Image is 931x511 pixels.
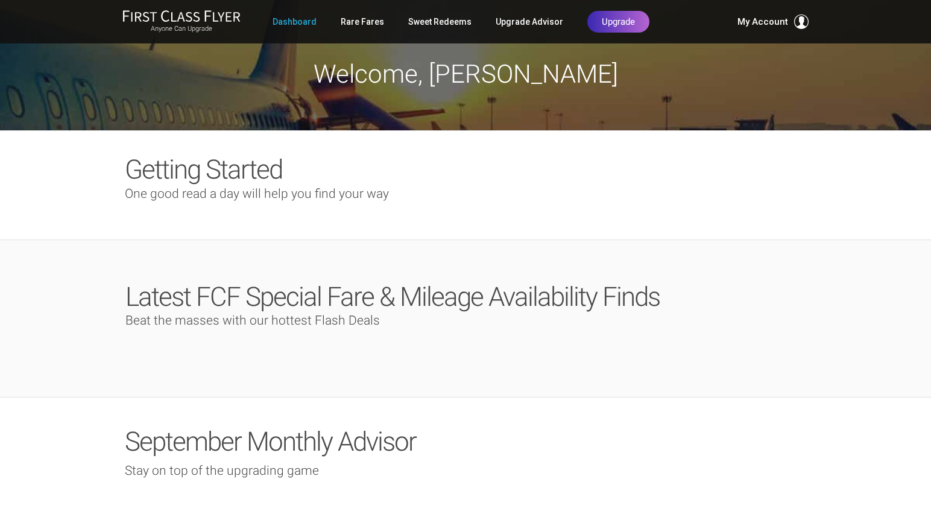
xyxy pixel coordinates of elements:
span: Stay on top of the upgrading game [125,463,319,478]
img: First Class Flyer [122,10,241,22]
span: Getting Started [125,154,282,185]
span: September Monthly Advisor [125,426,416,457]
span: Latest FCF Special Fare & Mileage Availability Finds [125,281,660,313]
a: Sweet Redeems [408,11,472,33]
a: Upgrade [587,11,649,33]
a: Rare Fares [341,11,384,33]
button: My Account [737,14,809,29]
span: One good read a day will help you find your way [125,186,389,201]
a: Dashboard [273,11,317,33]
span: Welcome, [PERSON_NAME] [314,59,618,89]
a: First Class FlyerAnyone Can Upgrade [122,10,241,34]
span: My Account [737,14,788,29]
a: Upgrade Advisor [496,11,563,33]
span: Beat the masses with our hottest Flash Deals [125,313,380,328]
small: Anyone Can Upgrade [122,25,241,33]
